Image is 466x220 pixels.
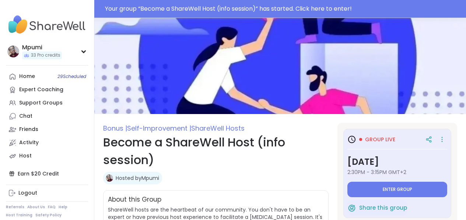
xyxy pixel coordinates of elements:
div: Host [19,152,32,160]
span: 2:30PM - 3:15PM GMT+2 [347,168,447,176]
span: Group live [365,136,395,143]
a: Hosted byMpumi [116,174,159,182]
div: Support Groups [19,99,63,107]
span: Enter group [383,187,412,192]
span: 33 Pro credits [31,52,60,58]
a: Chat [6,110,88,123]
a: Host Training [6,213,32,218]
img: ShareWell Logomark [347,203,356,212]
img: Become a ShareWell Host (info session) cover image [94,18,466,114]
img: Mpumi [7,46,19,57]
span: 29 Scheduled [57,74,86,79]
div: Mpumi [22,43,62,52]
div: Expert Coaching [19,86,63,93]
div: Earn $20 Credit [6,167,88,180]
a: Home29Scheduled [6,70,88,83]
a: About Us [27,205,45,210]
a: Activity [6,136,88,149]
h1: Become a ShareWell Host (info session) [103,134,329,169]
span: Self-Improvement | [127,124,191,133]
a: Host [6,149,88,163]
a: Support Groups [6,96,88,110]
div: Activity [19,139,39,146]
div: Logout [18,189,37,197]
a: Expert Coaching [6,83,88,96]
span: Share this group [359,204,407,212]
a: Help [59,205,67,210]
h3: [DATE] [347,155,447,168]
button: Share this group [347,200,407,216]
div: Your group “ Become a ShareWell Host (info session) ” has started. Click here to enter! [105,4,462,13]
a: Logout [6,187,88,200]
img: Mpumi [106,174,113,182]
a: Friends [6,123,88,136]
button: Enter group [347,182,447,197]
a: Safety Policy [35,213,62,218]
div: Chat [19,113,32,120]
h2: About this Group [108,195,161,205]
div: Home [19,73,35,80]
img: ShareWell Nav Logo [6,12,88,38]
div: Friends [19,126,38,133]
span: ShareWell Hosts [191,124,245,133]
a: FAQ [48,205,56,210]
a: Referrals [6,205,24,210]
